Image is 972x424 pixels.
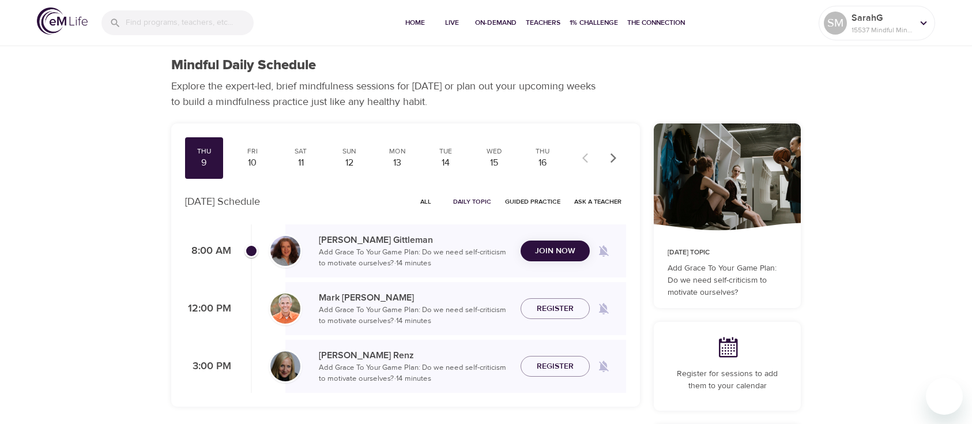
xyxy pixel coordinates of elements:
div: Thu [190,147,218,156]
span: Home [401,17,429,29]
div: 15 [480,156,508,170]
button: Guided Practice [500,193,565,211]
p: Add Grace To Your Game Plan: Do we need self-criticism to motivate ourselves? · 14 minutes [319,305,511,327]
p: SarahG [852,11,913,25]
div: 10 [238,156,267,170]
img: Cindy2%20031422%20blue%20filter%20hi-res.jpg [270,236,300,266]
p: Explore the expert-led, brief mindfulness sessions for [DATE] or plan out your upcoming weeks to ... [171,78,604,110]
span: Daily Topic [453,196,491,207]
span: Remind me when a class goes live every Thursday at 8:00 AM [590,237,617,265]
p: Mark [PERSON_NAME] [319,291,511,305]
div: SM [824,12,847,35]
div: 14 [431,156,460,170]
button: Join Now [521,241,590,262]
p: 15537 Mindful Minutes [852,25,913,35]
p: [PERSON_NAME] Renz [319,348,511,362]
div: 9 [190,156,218,170]
div: Fri [238,147,267,156]
span: Remind me when a class goes live every Thursday at 3:00 PM [590,352,617,380]
img: logo [37,7,88,35]
div: Wed [480,147,508,156]
span: Join Now [535,244,575,258]
div: Mon [383,147,412,156]
span: Register [537,359,574,374]
p: [PERSON_NAME] Gittleman [319,233,511,247]
button: Daily Topic [449,193,496,211]
p: [DATE] Schedule [185,194,260,209]
button: Ask a Teacher [570,193,626,211]
span: Teachers [526,17,560,29]
p: Add Grace To Your Game Plan: Do we need self-criticism to motivate ourselves? · 14 minutes [319,362,511,385]
div: 16 [528,156,557,170]
img: Mark_Pirtle-min.jpg [270,294,300,324]
span: On-Demand [475,17,517,29]
p: Register for sessions to add them to your calendar [668,368,787,392]
input: Find programs, teachers, etc... [126,10,254,35]
p: Add Grace To Your Game Plan: Do we need self-criticism to motivate ourselves? [668,262,787,299]
p: Add Grace To Your Game Plan: Do we need self-criticism to motivate ourselves? · 14 minutes [319,247,511,269]
div: 13 [383,156,412,170]
div: 11 [287,156,315,170]
div: Tue [431,147,460,156]
span: Ask a Teacher [574,196,621,207]
p: 8:00 AM [185,243,231,259]
p: [DATE] Topic [668,247,787,258]
p: 3:00 PM [185,359,231,374]
div: Sun [335,147,364,156]
span: Live [438,17,466,29]
button: Register [521,298,590,320]
h1: Mindful Daily Schedule [171,57,316,74]
span: Register [537,302,574,316]
span: The Connection [627,17,685,29]
span: 1% Challenge [570,17,618,29]
span: Remind me when a class goes live every Thursday at 12:00 PM [590,295,617,322]
button: All [407,193,444,211]
div: Sat [287,147,315,156]
iframe: Button to launch messaging window [926,378,963,415]
span: Guided Practice [505,196,560,207]
div: 12 [335,156,364,170]
span: All [412,196,439,207]
p: 12:00 PM [185,301,231,317]
img: Diane_Renz-min.jpg [270,351,300,381]
div: Thu [528,147,557,156]
button: Register [521,356,590,377]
